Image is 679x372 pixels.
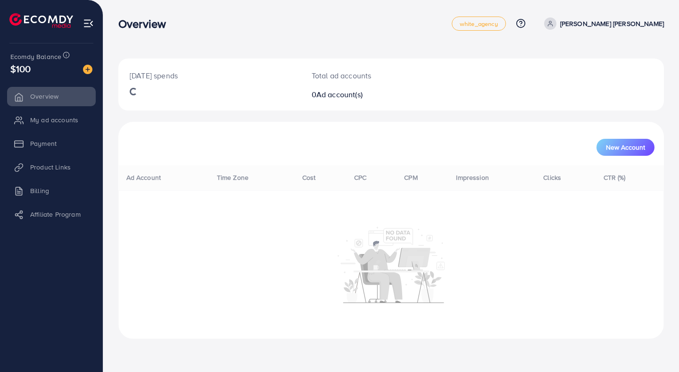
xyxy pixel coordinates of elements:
span: Ad account(s) [316,89,363,100]
p: [PERSON_NAME] [PERSON_NAME] [560,18,664,29]
p: Total ad accounts [312,70,425,81]
span: New Account [606,144,645,151]
h2: 0 [312,90,425,99]
h3: Overview [118,17,174,31]
span: Ecomdy Balance [10,52,61,61]
a: [PERSON_NAME] [PERSON_NAME] [540,17,664,30]
span: white_agency [460,21,498,27]
span: $100 [10,62,31,76]
img: logo [9,13,73,28]
img: image [83,65,92,74]
p: [DATE] spends [130,70,289,81]
button: New Account [596,139,654,156]
img: menu [83,18,94,29]
a: white_agency [452,17,506,31]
